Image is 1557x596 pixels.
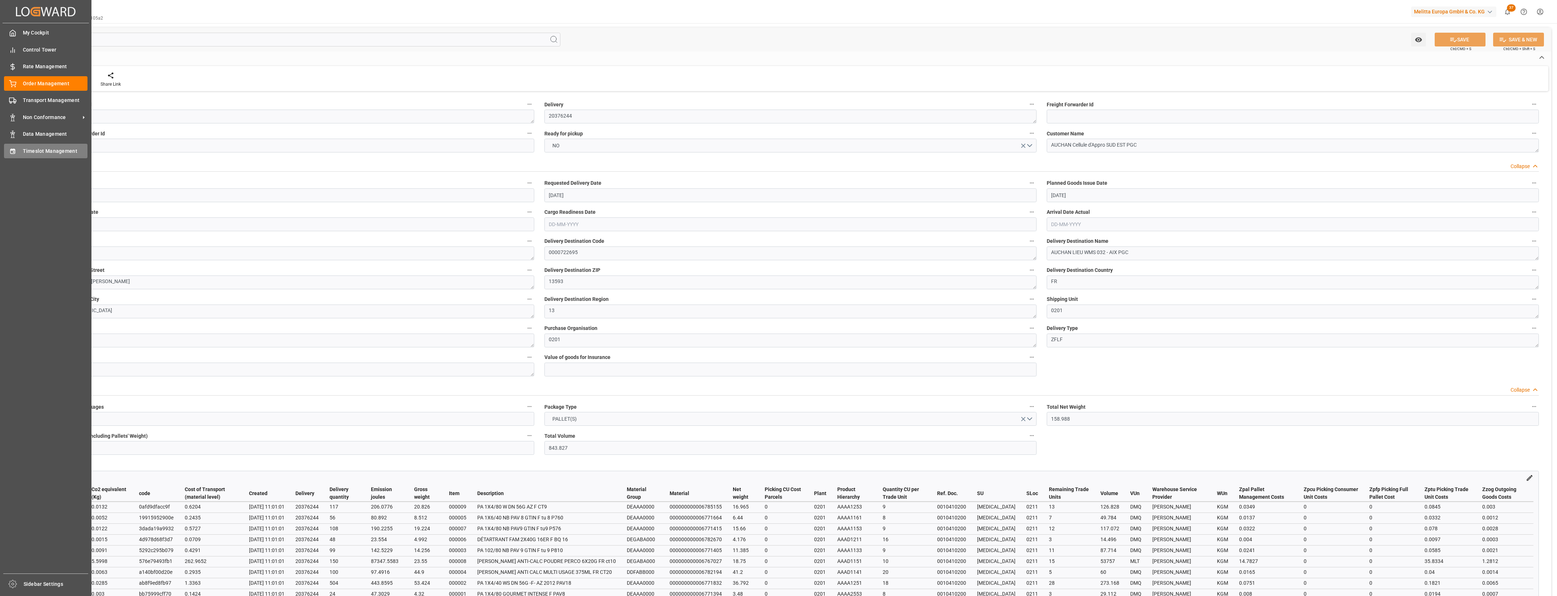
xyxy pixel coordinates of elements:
[883,524,926,533] div: 9
[185,546,238,555] div: 0.4291
[1529,207,1539,217] button: Arrival Date Actual
[295,513,319,522] div: 20376244
[1047,266,1113,274] span: Delivery Destination Country
[1304,502,1358,511] div: 0
[883,546,926,555] div: 9
[525,402,534,411] button: Total Number Of Packages
[837,513,871,522] div: AAAA1161
[101,81,121,87] div: Share Link
[1027,178,1037,188] button: Requested Delivery Date
[525,236,534,246] button: Customer Code
[139,546,174,555] div: 5292c295b079
[1425,513,1471,522] div: 0.0332
[544,305,1037,318] textarea: 13
[544,217,1037,231] input: DD-MM-YYYY
[42,363,534,376] textarea: FR_02G
[727,485,759,502] th: Net weight
[1130,513,1141,522] div: DMQ
[1234,485,1298,502] th: Zpal Pallet Management Costs
[1100,502,1119,511] div: 126.828
[4,26,87,40] a: My Cockpit
[977,524,1015,533] div: [MEDICAL_DATA]
[544,266,600,274] span: Delivery Destination ZIP
[23,63,88,70] span: Rate Management
[525,294,534,304] button: Delivery Destination City
[544,130,583,138] span: Ready for pickup
[449,535,466,544] div: 000006
[91,546,128,555] div: 0.0091
[525,128,534,138] button: Actual Freight Forwarder Id
[1217,524,1228,533] div: KGM
[814,535,826,544] div: 0201
[1152,546,1206,555] div: [PERSON_NAME]
[23,80,88,87] span: Order Management
[1095,485,1125,502] th: Volume
[1511,386,1530,394] div: Collapse
[42,432,148,440] span: Total Gross Weight (Including Pallets' Weight)
[1043,485,1095,502] th: Remaining Trade Units
[525,207,534,217] button: Actual Goods Issue Date
[544,334,1037,347] textarea: 0201
[295,535,319,544] div: 20376244
[814,524,826,533] div: 0201
[414,524,438,533] div: 19.224
[449,546,466,555] div: 000003
[621,485,664,502] th: Material Group
[1239,535,1293,544] div: 0.004
[295,524,319,533] div: 20376244
[42,246,534,260] textarea: 0000709954
[1369,535,1414,544] div: 0
[525,431,534,440] button: Total Gross Weight (Including Pallets' Weight)
[525,323,534,333] button: Dispatch Location
[670,513,722,522] div: 000000000006771664
[544,432,575,440] span: Total Volume
[324,485,365,502] th: Delivery quantity
[809,485,832,502] th: Plant
[1047,334,1539,347] textarea: ZFLF
[1130,502,1141,511] div: DMQ
[449,557,466,566] div: 000008
[139,524,174,533] div: 3dada19a9932
[733,546,754,555] div: 11.385
[414,502,438,511] div: 20.826
[1152,524,1206,533] div: [PERSON_NAME]
[42,275,534,289] textarea: [STREET_ADDRESS][PERSON_NAME]
[765,535,803,544] div: 0
[1047,208,1090,216] span: Arrival Date Actual
[1049,513,1090,522] div: 7
[1027,294,1037,304] button: Delivery Destination Region
[1298,485,1364,502] th: Zpcu Picking Consumer Unit Costs
[627,524,659,533] div: DEAAA0000
[1047,275,1539,289] textarea: FR
[670,524,722,533] div: 000000000006771415
[1511,163,1530,170] div: Collapse
[837,524,871,533] div: AAAA1153
[670,546,722,555] div: 000000000006771405
[814,502,826,511] div: 0201
[1047,237,1108,245] span: Delivery Destination Name
[4,93,87,107] a: Transport Management
[1239,546,1293,555] div: 0.0241
[1499,4,1516,20] button: show 37 new notifications
[937,502,966,511] div: 0010410200
[837,546,871,555] div: AAAA1133
[544,188,1037,202] input: DD-MM-YYYY
[1411,7,1496,17] div: Melitta Europa GmbH & Co. KG
[23,147,88,155] span: Timeslot Management
[185,524,238,533] div: 0.5727
[733,557,754,566] div: 18.75
[1493,33,1544,46] button: SAVE & NEW
[23,46,88,54] span: Control Tower
[544,237,604,245] span: Delivery Destination Code
[1047,403,1086,411] span: Total Net Weight
[371,546,404,555] div: 142.5229
[1049,502,1090,511] div: 13
[733,524,754,533] div: 15.66
[185,502,238,511] div: 0.6204
[1130,546,1141,555] div: DMQ
[23,130,88,138] span: Data Management
[249,513,285,522] div: [DATE] 11:01:01
[185,513,238,522] div: 0.2435
[42,217,534,231] input: DD-MM-YYYY
[1027,323,1037,333] button: Purchase Organisation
